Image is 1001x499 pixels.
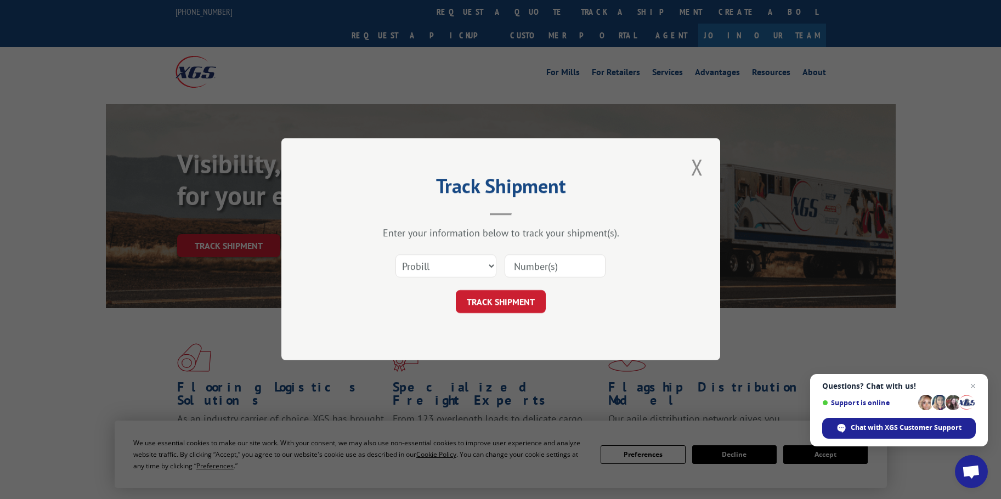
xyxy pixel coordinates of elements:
[456,291,546,314] button: TRACK SHIPMENT
[955,455,988,488] a: Open chat
[822,418,976,439] span: Chat with XGS Customer Support
[505,255,606,278] input: Number(s)
[688,152,706,182] button: Close modal
[822,399,914,407] span: Support is online
[336,178,665,199] h2: Track Shipment
[851,423,962,433] span: Chat with XGS Customer Support
[336,227,665,240] div: Enter your information below to track your shipment(s).
[822,382,976,390] span: Questions? Chat with us!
